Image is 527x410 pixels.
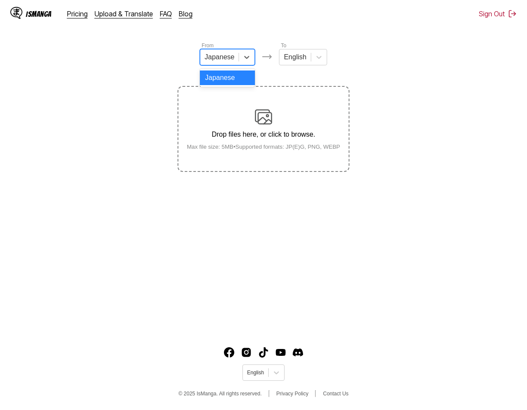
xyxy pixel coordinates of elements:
label: From [202,43,214,49]
button: Sign Out [479,9,517,18]
a: Youtube [276,347,286,358]
small: Max file size: 5MB • Supported formats: JP(E)G, PNG, WEBP [180,144,347,150]
img: IsManga Logo [10,7,22,19]
a: Blog [179,9,193,18]
a: Upload & Translate [95,9,153,18]
span: © 2025 IsManga. All rights reserved. [178,391,262,397]
img: IsManga TikTok [258,347,269,358]
p: Drop files here, or click to browse. [180,131,347,138]
label: To [281,43,286,49]
img: IsManga Instagram [241,347,251,358]
a: Facebook [224,347,234,358]
a: Contact Us [323,391,348,397]
img: IsManga Facebook [224,347,234,358]
img: IsManga Discord [293,347,303,358]
a: TikTok [258,347,269,358]
a: Pricing [67,9,88,18]
img: Languages icon [262,52,272,62]
a: Instagram [241,347,251,358]
a: FAQ [160,9,172,18]
div: Japanese [200,70,255,85]
a: Privacy Policy [276,391,309,397]
a: Discord [293,347,303,358]
div: IsManga [26,10,52,18]
img: Sign out [508,9,517,18]
img: IsManga YouTube [276,347,286,358]
a: IsManga LogoIsManga [10,7,67,21]
input: Select language [247,370,248,376]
